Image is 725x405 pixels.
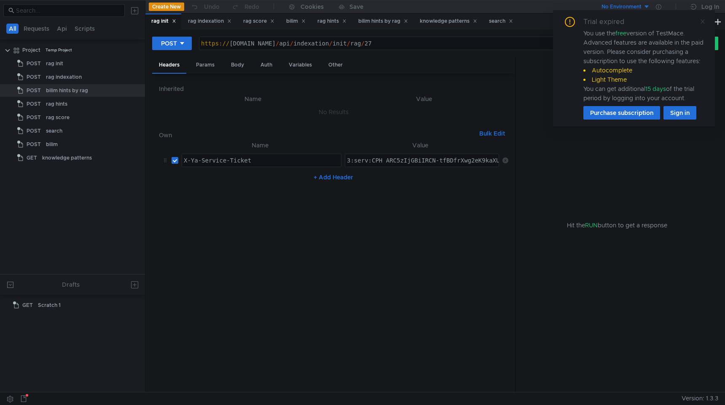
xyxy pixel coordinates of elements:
span: 15 days [645,85,666,93]
div: Cookies [301,2,324,12]
div: rag init [46,57,63,70]
li: Autocomplete [583,66,705,75]
span: Hit the button to get a response [567,221,667,230]
div: bilim [286,17,306,26]
div: Auth [254,57,279,73]
button: Requests [21,24,52,34]
button: Bulk Edit [476,128,508,139]
span: POST [27,125,41,137]
span: POST [27,84,41,97]
div: rag score [243,17,274,26]
span: POST [27,98,41,110]
button: Redo [226,0,265,13]
div: Variables [282,57,319,73]
th: Name [178,140,342,150]
div: Trial expired [583,17,634,27]
li: Light Theme [583,75,705,84]
button: Purchase subscription [583,106,660,120]
div: knowledge patterns [420,17,477,26]
div: Other [322,57,349,73]
div: Scratch 1 [38,299,61,312]
div: search [489,17,513,26]
div: Undo [204,2,220,12]
div: rag indexation [46,71,82,83]
div: Temp Project [46,44,72,56]
div: rag hints [317,17,346,26]
div: bilim hints by rag [46,84,88,97]
h6: Inherited [159,84,508,94]
div: search [46,125,62,137]
div: Headers [152,57,186,74]
div: rag init [151,17,176,26]
span: GET [27,152,37,164]
th: Value [341,140,499,150]
button: POST [152,37,192,50]
span: POST [27,71,41,83]
button: Api [54,24,70,34]
div: rag score [46,111,70,124]
div: Params [189,57,221,73]
input: Search... [16,6,120,15]
div: POST [161,39,177,48]
div: rag indexation [188,17,231,26]
h6: Own [159,130,476,140]
button: Create New [149,3,184,11]
div: No Environment [601,3,642,11]
span: Version: 1.3.3 [682,392,718,405]
button: All [6,24,19,34]
th: Name [166,94,340,104]
div: rag hints [46,98,67,110]
button: Undo [184,0,226,13]
button: + Add Header [310,172,357,182]
span: POST [27,57,41,70]
div: You use the version of TestMace. Advanced features are available in the paid version. Please cons... [583,29,705,103]
div: Body [224,57,251,73]
div: Redo [244,2,259,12]
div: Project [22,44,40,56]
div: bilim hints by rag [358,17,408,26]
div: Save [349,4,363,10]
th: Value [340,94,508,104]
div: bilim [46,138,58,151]
button: Scripts [72,24,97,34]
div: Drafts [62,280,80,290]
span: POST [27,111,41,124]
span: free [615,29,626,37]
span: POST [27,138,41,151]
nz-embed-empty: No Results [319,108,349,116]
div: Log In [701,2,719,12]
div: knowledge patterns [42,152,92,164]
span: GET [22,299,33,312]
div: You can get additional of the trial period by logging into your account. [583,84,705,103]
span: RUN [585,221,598,229]
button: Sign in [663,106,696,120]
